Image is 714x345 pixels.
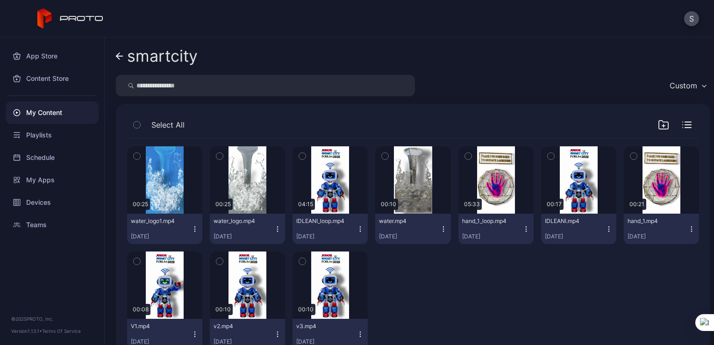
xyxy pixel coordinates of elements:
div: IDLEANI.mp4 [545,217,596,225]
button: hand_1.mp4[DATE] [624,214,699,244]
button: Custom [665,75,710,96]
div: water_logo.mp4 [214,217,265,225]
button: IDLEANI.mp4[DATE] [541,214,616,244]
a: Terms Of Service [42,328,81,334]
a: App Store [6,45,99,67]
button: IDLEANI_loop.mp4[DATE] [293,214,368,244]
div: [DATE] [628,233,688,240]
a: My Content [6,101,99,124]
span: Select All [151,119,185,130]
div: [DATE] [214,233,274,240]
button: hand_1_loop.mp4[DATE] [458,214,534,244]
div: v3.mp4 [296,323,348,330]
div: [DATE] [462,233,522,240]
div: water.mp4 [379,217,430,225]
div: v2.mp4 [214,323,265,330]
div: [DATE] [296,233,357,240]
div: hand_1.mp4 [628,217,679,225]
div: Custom [670,81,697,90]
div: © 2025 PROTO, Inc. [11,315,93,323]
a: My Apps [6,169,99,191]
a: Devices [6,191,99,214]
button: water_logo.mp4[DATE] [210,214,285,244]
button: water.mp4[DATE] [375,214,450,244]
div: water_logo1.mp4 [131,217,182,225]
div: [DATE] [379,233,439,240]
button: water_logo1.mp4[DATE] [127,214,202,244]
a: smartcity [116,45,198,67]
span: Version 1.13.1 • [11,328,42,334]
div: V1.mp4 [131,323,182,330]
div: [DATE] [131,233,191,240]
div: IDLEANI_loop.mp4 [296,217,348,225]
a: Schedule [6,146,99,169]
button: S [684,11,699,26]
a: Teams [6,214,99,236]
div: hand_1_loop.mp4 [462,217,514,225]
a: Playlists [6,124,99,146]
a: Content Store [6,67,99,90]
div: smartcity [127,47,198,65]
div: [DATE] [545,233,605,240]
